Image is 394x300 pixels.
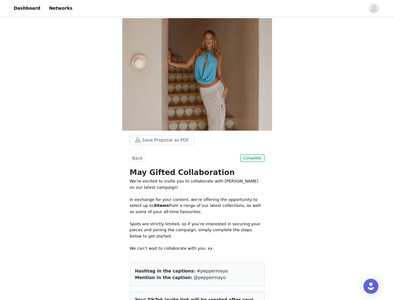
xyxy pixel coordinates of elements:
[240,154,265,162] span: Complete
[130,197,265,215] div: In exchange for your content, we’re offering the opportunity to select up to from a range of our ...
[371,3,377,13] div: avatar
[156,203,169,208] strong: items
[197,268,228,273] span: #peppermayo
[130,178,265,190] div: We’re excited to invite you to collaborate with [PERSON_NAME] on our latest campaign!
[130,245,265,252] p: We can’t wait to collaborate with you. xx
[135,268,196,273] span: Hashtag in the captions:
[130,154,145,162] button: Back
[153,203,156,208] strong: 3
[194,275,226,280] span: @peppermayo
[130,221,265,239] p: Spots are strictly limited, so if you’re interested in securing your pieces and joining the campa...
[45,1,76,15] a: Networks
[135,275,192,280] span: Mention in the caption:
[122,18,272,131] img: campaign image
[130,167,265,178] h1: May Gifted Collaboration
[10,1,44,15] a: Dashboard
[130,135,194,145] button: Save Proposal as PDF
[363,279,378,294] div: Open Intercom Messenger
